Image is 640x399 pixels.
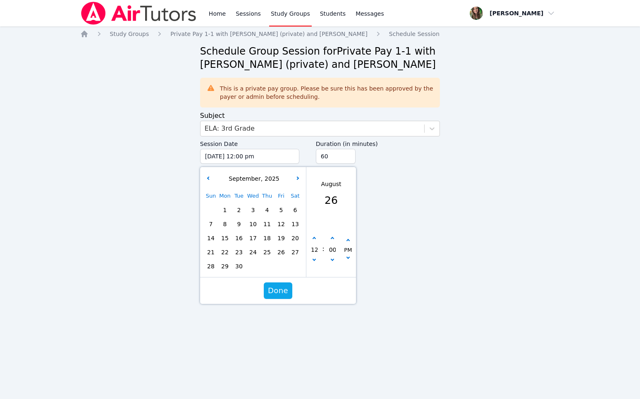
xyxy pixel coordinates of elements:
div: Tue [232,189,246,203]
div: Choose Friday September 26 of 2025 [274,245,288,259]
span: 26 [275,246,287,258]
span: 11 [261,218,273,230]
div: Choose Sunday August 31 of 2025 [204,203,218,217]
span: 1 [219,204,231,216]
span: 17 [247,232,259,244]
span: 13 [289,218,301,230]
span: 24 [247,246,259,258]
a: Private Pay 1-1 with [PERSON_NAME] (private) and [PERSON_NAME] [170,30,368,38]
span: Schedule Session [389,31,439,37]
div: Choose Monday September 08 of 2025 [218,217,232,231]
div: Choose Friday October 03 of 2025 [274,259,288,273]
span: 4 [261,204,273,216]
div: August [321,180,341,189]
h2: Schedule Group Session for Private Pay 1-1 with [PERSON_NAME] (private) and [PERSON_NAME] [200,45,440,71]
div: Choose Wednesday October 01 of 2025 [246,259,260,273]
span: 22 [219,246,231,258]
nav: Breadcrumb [80,30,560,38]
span: 18 [261,232,273,244]
a: Study Groups [110,30,149,38]
span: 8 [219,218,231,230]
label: Subject [200,112,225,119]
span: 27 [289,246,301,258]
div: Choose Saturday September 27 of 2025 [288,245,302,259]
div: Sun [204,189,218,203]
div: Choose Tuesday September 16 of 2025 [232,231,246,245]
div: Choose Friday September 05 of 2025 [274,203,288,217]
div: Choose Tuesday September 30 of 2025 [232,259,246,273]
div: Choose Thursday September 18 of 2025 [260,231,274,245]
div: Choose Tuesday September 02 of 2025 [232,203,246,217]
span: 29 [219,260,231,272]
span: 21 [205,246,217,258]
span: 2025 [263,175,279,182]
div: Choose Friday September 19 of 2025 [274,231,288,245]
div: Choose Saturday September 13 of 2025 [288,217,302,231]
div: Choose Tuesday September 23 of 2025 [232,245,246,259]
div: , [227,174,279,183]
div: Choose Sunday September 21 of 2025 [204,245,218,259]
div: Choose Saturday September 06 of 2025 [288,203,302,217]
button: Done [264,282,292,299]
div: Sat [288,189,302,203]
div: Wed [246,189,260,203]
div: Choose Wednesday September 10 of 2025 [246,217,260,231]
span: 2 [233,204,245,216]
div: This is a private pay group. Please be sure this has been approved by the payer or admin before s... [220,84,434,101]
img: Air Tutors [80,2,197,25]
label: Duration (in minutes) [316,136,440,149]
span: 10 [247,218,259,230]
div: Fri [274,189,288,203]
div: Choose Tuesday September 09 of 2025 [232,217,246,231]
span: 19 [275,232,287,244]
div: ELA: 3rd Grade [205,124,255,134]
div: Choose Sunday September 14 of 2025 [204,231,218,245]
span: 25 [261,246,273,258]
div: 26 [321,193,341,208]
span: September [227,175,260,182]
div: Choose Thursday October 02 of 2025 [260,259,274,273]
span: 5 [275,204,287,216]
div: Choose Monday September 15 of 2025 [218,231,232,245]
span: 6 [289,204,301,216]
div: Choose Saturday October 04 of 2025 [288,259,302,273]
div: Choose Thursday September 11 of 2025 [260,217,274,231]
span: 14 [205,232,217,244]
div: Choose Wednesday September 24 of 2025 [246,245,260,259]
div: Choose Sunday September 07 of 2025 [204,217,218,231]
span: 15 [219,232,231,244]
div: Choose Thursday September 25 of 2025 [260,245,274,259]
span: : [322,222,324,276]
div: Choose Wednesday September 17 of 2025 [246,231,260,245]
span: 20 [289,232,301,244]
span: 3 [247,204,259,216]
span: 7 [205,218,217,230]
div: Choose Monday September 29 of 2025 [218,259,232,273]
span: 30 [233,260,245,272]
div: Choose Thursday September 04 of 2025 [260,203,274,217]
span: Study Groups [110,31,149,37]
div: Choose Saturday September 20 of 2025 [288,231,302,245]
div: Choose Wednesday September 03 of 2025 [246,203,260,217]
span: 16 [233,232,245,244]
span: Messages [356,10,384,18]
span: 28 [205,260,217,272]
div: Mon [218,189,232,203]
span: Private Pay 1-1 with [PERSON_NAME] (private) and [PERSON_NAME] [170,31,368,37]
div: Choose Sunday September 28 of 2025 [204,259,218,273]
div: Choose Friday September 12 of 2025 [274,217,288,231]
span: 9 [233,218,245,230]
div: Choose Monday September 22 of 2025 [218,245,232,259]
a: Schedule Session [389,30,439,38]
div: PM [344,246,352,255]
div: Thu [260,189,274,203]
label: Session Date [200,136,299,149]
div: Choose Monday September 01 of 2025 [218,203,232,217]
span: 12 [275,218,287,230]
span: Done [268,285,288,296]
span: 23 [233,246,245,258]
